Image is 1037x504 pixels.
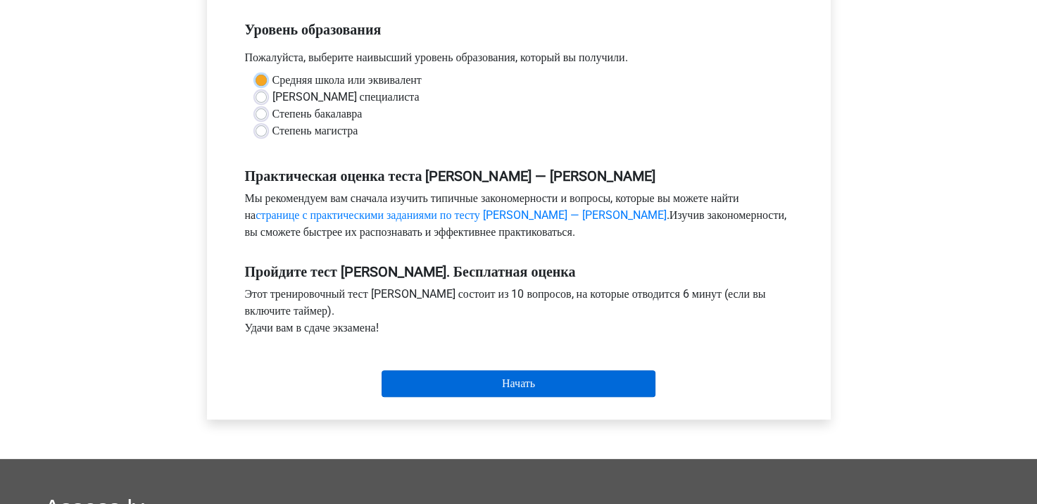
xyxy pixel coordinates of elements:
ya-tr-span: [PERSON_NAME] специалиста [272,90,420,103]
input: Начать [382,370,655,397]
ya-tr-span: Пройдите тест [PERSON_NAME]. Бесплатная оценка [245,263,576,280]
ya-tr-span: Степень магистра [272,124,358,137]
ya-tr-span: Этот тренировочный тест [PERSON_NAME] состоит из 10 вопросов, на которые отводится 6 минут (если ... [245,287,766,317]
ya-tr-span: Мы рекомендуем вам сначала изучить типичные закономерности и вопросы, которые вы можете найти на [245,191,739,222]
ya-tr-span: Удачи вам в сдаче экзамена! [245,321,379,334]
ya-tr-span: Пожалуйста, выберите наивысший уровень образования, который вы получили. [245,51,628,64]
ya-tr-span: Практическая оценка теста [PERSON_NAME] — [PERSON_NAME] [245,168,655,184]
a: странице с практическими заданиями по тесту [PERSON_NAME] — [PERSON_NAME] [256,208,667,222]
ya-tr-span: Уровень образования [245,21,382,38]
ya-tr-span: . [667,208,670,222]
ya-tr-span: Средняя школа или эквивалент [272,73,422,87]
ya-tr-span: Степень бакалавра [272,107,363,120]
